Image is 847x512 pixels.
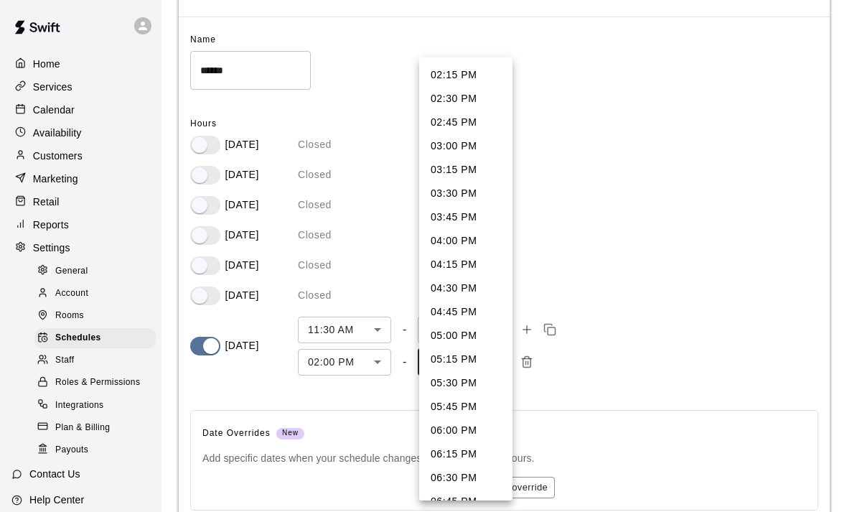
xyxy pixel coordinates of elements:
[419,300,513,324] li: 04:45 PM
[419,395,513,419] li: 05:45 PM
[419,276,513,300] li: 04:30 PM
[419,134,513,158] li: 03:00 PM
[419,182,513,205] li: 03:30 PM
[419,87,513,111] li: 02:30 PM
[419,419,513,442] li: 06:00 PM
[419,466,513,490] li: 06:30 PM
[419,111,513,134] li: 02:45 PM
[419,63,513,87] li: 02:15 PM
[419,324,513,348] li: 05:00 PM
[419,205,513,229] li: 03:45 PM
[419,442,513,466] li: 06:15 PM
[419,158,513,182] li: 03:15 PM
[419,371,513,395] li: 05:30 PM
[419,348,513,371] li: 05:15 PM
[419,229,513,253] li: 04:00 PM
[419,253,513,276] li: 04:15 PM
